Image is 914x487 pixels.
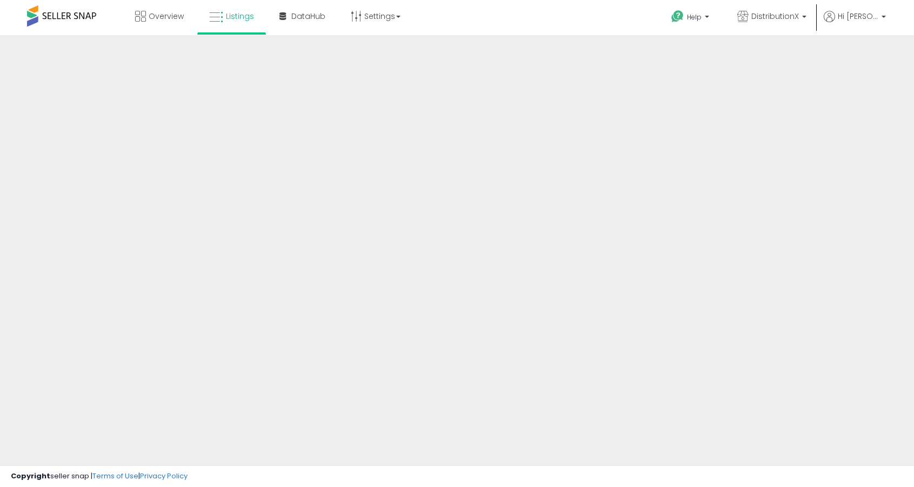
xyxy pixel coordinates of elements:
span: DistributionX [751,11,799,22]
a: Terms of Use [92,471,138,481]
span: Listings [226,11,254,22]
div: seller snap | | [11,471,188,482]
span: DataHub [291,11,325,22]
a: Privacy Policy [140,471,188,481]
span: Hi [PERSON_NAME] [838,11,878,22]
a: Hi [PERSON_NAME] [824,11,886,35]
span: Overview [149,11,184,22]
i: Get Help [671,10,684,23]
a: Help [663,2,720,35]
strong: Copyright [11,471,50,481]
span: Help [687,12,702,22]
